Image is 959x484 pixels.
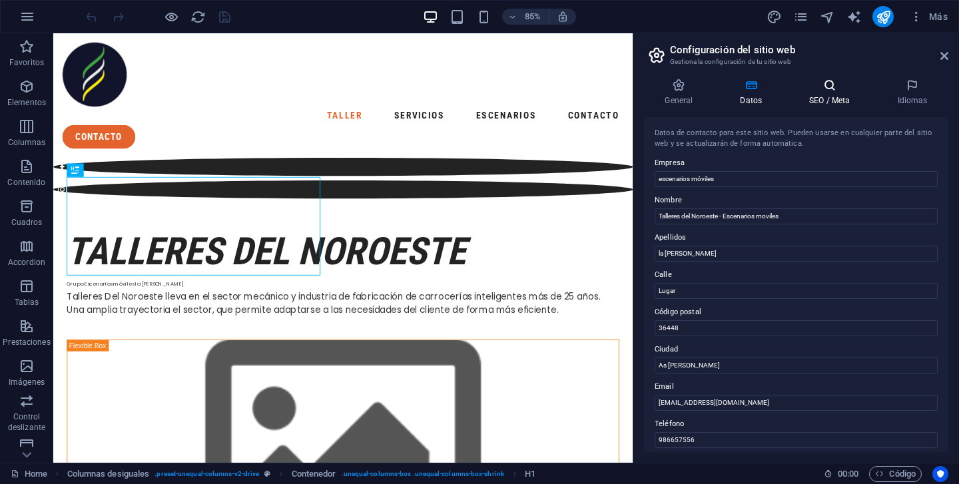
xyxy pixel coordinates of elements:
[670,56,922,68] h3: Gestiona la configuración de tu sitio web
[163,9,179,25] button: Haz clic para salir del modo de previsualización y seguir editando
[876,79,948,107] h4: Idiomas
[793,9,808,25] button: pages
[793,9,808,25] i: Páginas (Ctrl+Alt+S)
[11,466,47,482] a: Haz clic para cancelar la selección y doble clic para abrir páginas
[3,337,50,348] p: Prestaciones
[766,9,782,25] button: design
[8,257,45,268] p: Accordion
[264,470,270,477] i: Este elemento es un preajuste personalizable
[7,97,46,108] p: Elementos
[557,11,569,23] i: Al redimensionar, ajustar el nivel de zoom automáticamente para ajustarse al dispositivo elegido.
[819,9,835,25] button: navigator
[846,9,862,25] i: AI Writer
[342,466,504,482] span: . unequal-columns-box .unequal-columns-box-shrink
[655,128,938,150] div: Datos de contacto para este sitio web. Pueden usarse en cualquier parte del sitio web y se actual...
[847,469,849,479] span: :
[846,9,862,25] button: text_generator
[820,9,835,25] i: Navegador
[67,466,536,482] nav: breadcrumb
[522,9,543,25] h6: 85%
[67,466,150,482] span: Haz clic para seleccionar y doble clic para editar
[644,79,719,107] h4: General
[190,9,206,25] button: reload
[789,79,876,107] h4: SEO / Meta
[15,297,39,308] p: Tablas
[670,44,948,56] h2: Configuración del sitio web
[872,6,894,27] button: publish
[910,10,948,23] span: Más
[824,466,859,482] h6: Tiempo de la sesión
[655,342,938,358] label: Ciudad
[525,466,535,482] span: Haz clic para seleccionar y doble clic para editar
[292,466,336,482] span: Haz clic para seleccionar y doble clic para editar
[719,79,789,107] h4: Datos
[502,9,549,25] button: 85%
[655,267,938,283] label: Calle
[876,9,891,25] i: Publicar
[655,155,938,171] label: Empresa
[190,9,206,25] i: Volver a cargar página
[11,217,43,228] p: Cuadros
[838,466,858,482] span: 00 00
[655,416,938,432] label: Teléfono
[7,177,45,188] p: Contenido
[767,9,782,25] i: Diseño (Ctrl+Alt+Y)
[9,57,44,68] p: Favoritos
[869,466,922,482] button: Código
[9,377,45,387] p: Imágenes
[655,379,938,395] label: Email
[655,192,938,208] label: Nombre
[875,466,916,482] span: Código
[655,304,938,320] label: Código postal
[932,466,948,482] button: Usercentrics
[155,466,259,482] span: . preset-unequal-columns-v2-drive
[8,137,46,148] p: Columnas
[655,230,938,246] label: Apellidos
[904,6,953,27] button: Más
